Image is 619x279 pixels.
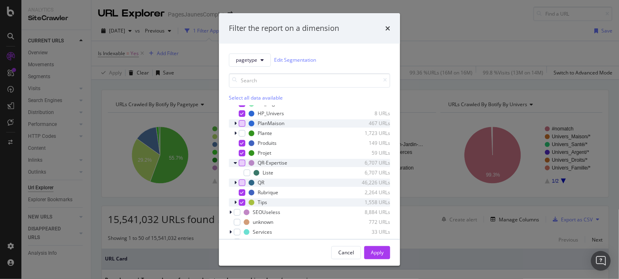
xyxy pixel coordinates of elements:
[219,13,400,266] div: modal
[350,199,390,206] div: 1,558 URLs
[274,56,316,64] a: Edit Segmentation
[350,219,390,226] div: 772 URLs
[350,149,390,156] div: 59 URLs
[385,23,390,34] div: times
[364,246,390,259] button: Apply
[331,246,361,259] button: Cancel
[350,238,390,245] div: 10 URLs
[350,169,390,176] div: 6,707 URLs
[229,23,339,34] div: Filter the report on a dimension
[229,53,271,67] button: pagetype
[350,179,390,186] div: 46,226 URLs
[591,251,611,271] div: Ouvrir le Messenger Intercom
[350,139,390,146] div: 149 URLs
[258,130,272,137] div: Plante
[350,159,390,166] div: 6,707 URLs
[229,94,390,101] div: Select all data available
[253,228,272,235] div: Services
[253,209,280,216] div: SEOUseless
[258,139,277,146] div: Produits
[338,249,354,256] div: Cancel
[258,149,271,156] div: Projet
[258,199,267,206] div: Tips
[350,209,390,216] div: 8,884 URLs
[258,110,284,117] div: HP_Univers
[253,219,273,226] div: unknown
[229,73,390,88] input: Search
[258,159,287,166] div: QR-Expertise
[350,110,390,117] div: 8 URLs
[350,189,390,196] div: 2,264 URLs
[258,120,284,127] div: PlanMaison
[253,238,261,245] div: Pro
[350,120,390,127] div: 467 URLs
[263,169,273,176] div: Liste
[350,228,390,235] div: 33 URLs
[371,249,384,256] div: Apply
[350,130,390,137] div: 1,723 URLs
[258,189,278,196] div: Rubrique
[258,179,264,186] div: QR
[236,56,257,63] span: pagetype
